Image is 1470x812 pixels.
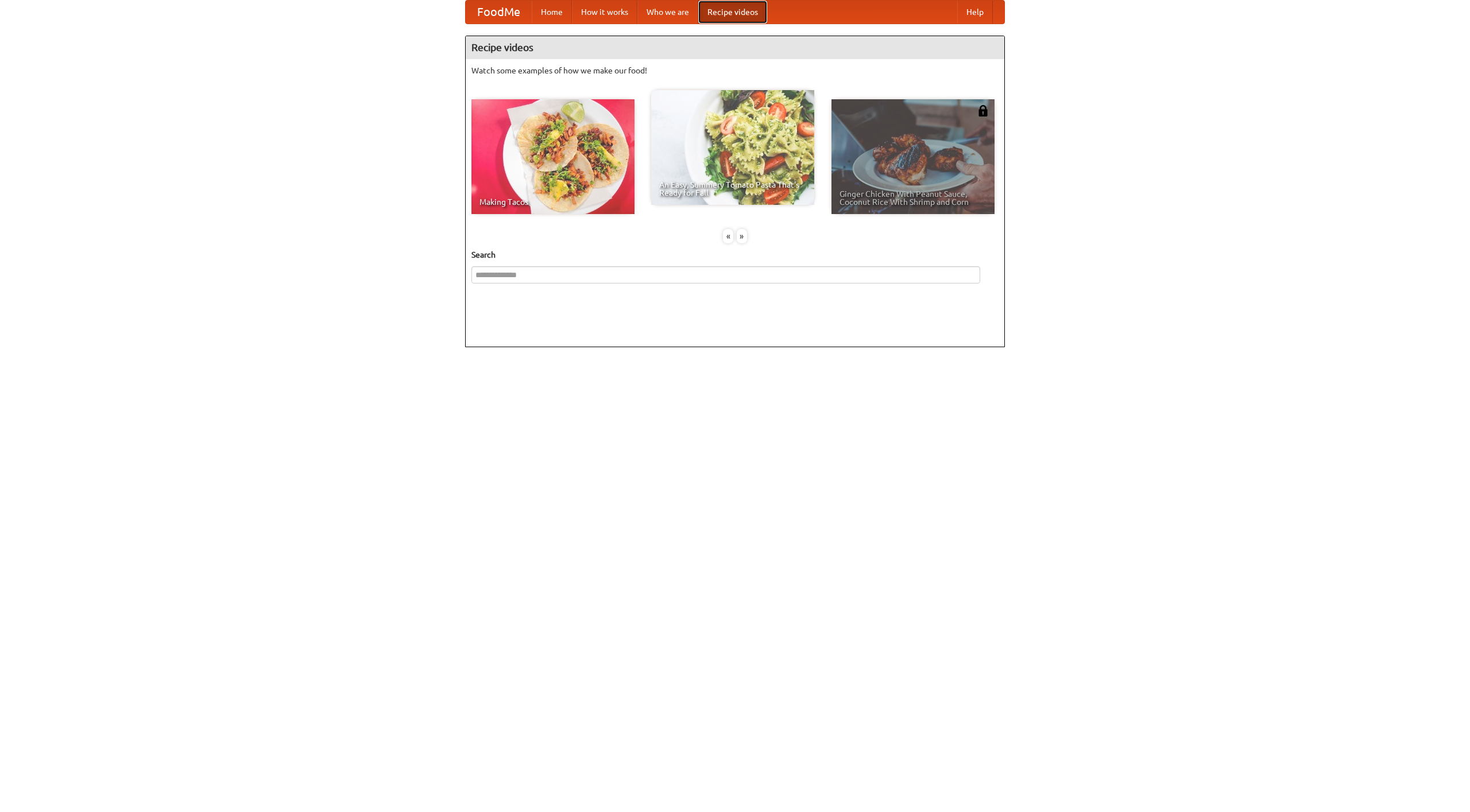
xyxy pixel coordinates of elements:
a: FoodMe [466,1,532,24]
h5: Search [471,249,999,261]
a: Recipe videos [698,1,767,24]
a: An Easy, Summery Tomato Pasta That's Ready for Fall [651,90,814,205]
span: Making Tacos [479,198,626,206]
a: Who we are [637,1,698,24]
img: 483408.png [977,105,989,116]
a: Making Tacos [471,99,635,214]
div: « [723,229,733,243]
span: An Easy, Summery Tomato Pasta That's Ready for Fall [659,181,806,197]
a: Help [957,1,993,24]
div: » [737,229,747,243]
h4: Recipe videos [466,36,1004,59]
p: Watch some examples of how we make our food! [471,65,999,76]
a: Home [532,1,572,24]
a: How it works [572,1,637,24]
